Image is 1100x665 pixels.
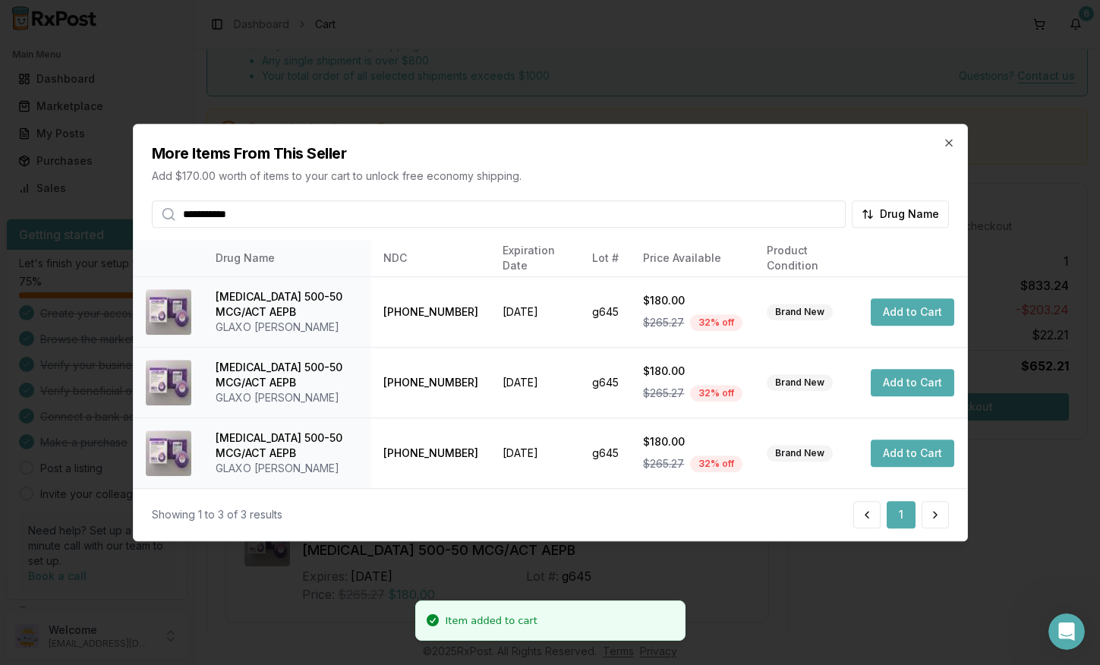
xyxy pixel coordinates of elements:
[490,240,580,276] th: Expiration Date
[152,507,282,522] div: Showing 1 to 3 of 3 results
[643,364,742,379] div: $180.00
[216,289,360,320] div: [MEDICAL_DATA] 500-50 MCG/ACT AEPB
[643,456,684,471] span: $265.27
[643,293,742,308] div: $180.00
[152,169,949,184] p: Add $170.00 worth of items to your cart to unlock free economy shipping.
[216,360,360,390] div: [MEDICAL_DATA] 500-50 MCG/ACT AEPB
[767,445,833,462] div: Brand New
[690,455,742,472] div: 32 % off
[146,360,191,405] img: Advair Diskus 500-50 MCG/ACT AEPB
[490,347,580,418] td: [DATE]
[580,276,631,347] td: g645
[146,430,191,476] img: Advair Diskus 500-50 MCG/ACT AEPB
[690,385,742,402] div: 32 % off
[871,440,954,467] button: Add to Cart
[203,240,372,276] th: Drug Name
[216,461,360,476] div: GLAXO [PERSON_NAME]
[371,276,490,347] td: [PHONE_NUMBER]
[887,501,916,528] button: 1
[871,298,954,326] button: Add to Cart
[690,314,742,331] div: 32 % off
[631,240,755,276] th: Price Available
[580,240,631,276] th: Lot #
[216,430,360,461] div: [MEDICAL_DATA] 500-50 MCG/ACT AEPB
[146,289,191,335] img: Advair Diskus 500-50 MCG/ACT AEPB
[767,374,833,391] div: Brand New
[643,386,684,401] span: $265.27
[216,390,360,405] div: GLAXO [PERSON_NAME]
[643,434,742,449] div: $180.00
[371,240,490,276] th: NDC
[852,200,949,228] button: Drug Name
[880,206,939,222] span: Drug Name
[371,347,490,418] td: [PHONE_NUMBER]
[1048,613,1085,650] iframe: Intercom live chat
[871,369,954,396] button: Add to Cart
[755,240,859,276] th: Product Condition
[643,315,684,330] span: $265.27
[371,418,490,488] td: [PHONE_NUMBER]
[490,276,580,347] td: [DATE]
[490,418,580,488] td: [DATE]
[767,304,833,320] div: Brand New
[580,418,631,488] td: g645
[152,143,949,164] h2: More Items From This Seller
[580,347,631,418] td: g645
[216,320,360,335] div: GLAXO [PERSON_NAME]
